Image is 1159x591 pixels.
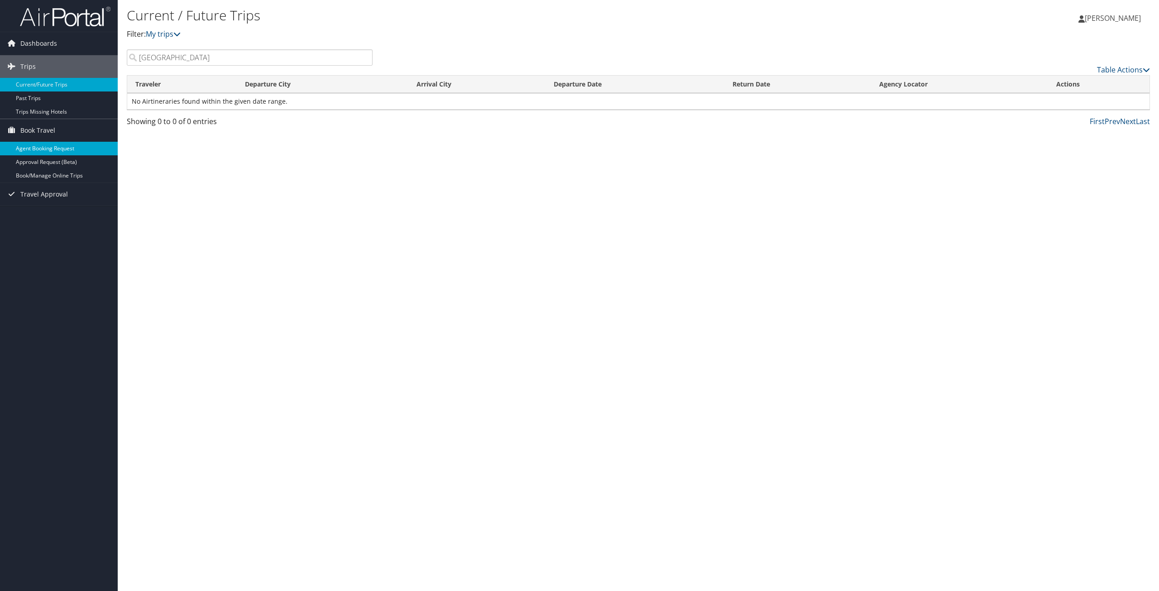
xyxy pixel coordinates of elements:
p: Filter: [127,29,809,40]
th: Departure City: activate to sort column ascending [237,76,408,93]
a: My trips [146,29,181,39]
a: Next [1120,116,1136,126]
span: Trips [20,55,36,78]
a: First [1090,116,1105,126]
div: Showing 0 to 0 of 0 entries [127,116,373,131]
span: Travel Approval [20,183,68,206]
a: Table Actions [1097,65,1150,75]
input: Search Traveler or Arrival City [127,49,373,66]
th: Agency Locator: activate to sort column ascending [871,76,1048,93]
a: Last [1136,116,1150,126]
a: Prev [1105,116,1120,126]
th: Arrival City: activate to sort column ascending [408,76,546,93]
td: No Airtineraries found within the given date range. [127,93,1149,110]
th: Return Date: activate to sort column ascending [724,76,871,93]
img: airportal-logo.png [20,6,110,27]
a: [PERSON_NAME] [1078,5,1150,32]
th: Traveler: activate to sort column ascending [127,76,237,93]
th: Actions [1048,76,1149,93]
span: Book Travel [20,119,55,142]
span: [PERSON_NAME] [1085,13,1141,23]
th: Departure Date: activate to sort column descending [546,76,724,93]
span: Dashboards [20,32,57,55]
h1: Current / Future Trips [127,6,809,25]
